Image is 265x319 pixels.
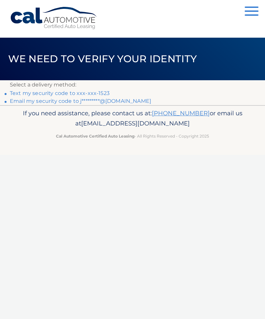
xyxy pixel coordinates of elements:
p: - All Rights Reserved - Copyright 2025 [10,133,255,140]
span: [EMAIL_ADDRESS][DOMAIN_NAME] [81,120,190,127]
button: Menu [245,7,258,17]
p: Select a delivery method: [10,80,255,89]
a: Text my security code to xxx-xxx-1523 [10,90,110,96]
a: [PHONE_NUMBER] [152,109,210,117]
strong: Cal Automotive Certified Auto Leasing [56,134,134,139]
p: If you need assistance, please contact us at: or email us at [10,108,255,129]
span: We need to verify your identity [8,53,197,65]
a: Cal Automotive [10,7,98,30]
a: Email my security code to j*********@[DOMAIN_NAME] [10,98,151,104]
